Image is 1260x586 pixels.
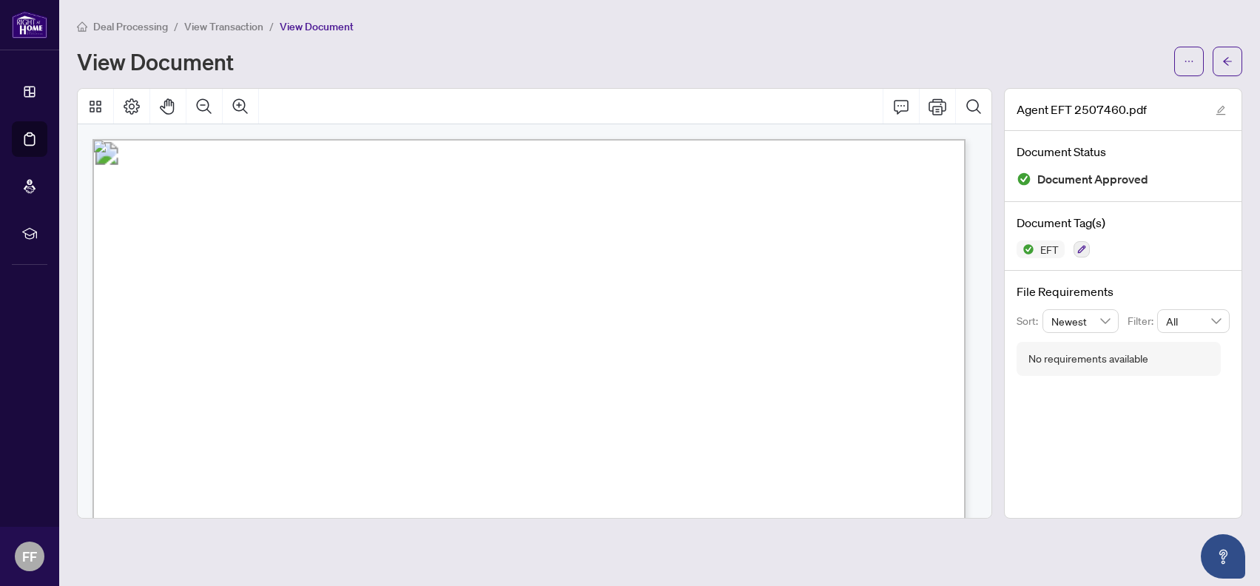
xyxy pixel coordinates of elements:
[1028,351,1148,367] div: No requirements available
[1017,143,1230,161] h4: Document Status
[1017,172,1031,186] img: Document Status
[1051,310,1111,332] span: Newest
[1017,214,1230,232] h4: Document Tag(s)
[269,18,274,35] li: /
[12,11,47,38] img: logo
[1034,244,1065,255] span: EFT
[77,21,87,32] span: home
[174,18,178,35] li: /
[1216,105,1226,115] span: edit
[1128,313,1157,329] p: Filter:
[1201,534,1245,579] button: Open asap
[1017,240,1034,258] img: Status Icon
[77,50,234,73] h1: View Document
[1017,101,1147,118] span: Agent EFT 2507460.pdf
[1184,56,1194,67] span: ellipsis
[1017,313,1042,329] p: Sort:
[280,20,354,33] span: View Document
[93,20,168,33] span: Deal Processing
[1222,56,1233,67] span: arrow-left
[184,20,263,33] span: View Transaction
[1166,310,1221,332] span: All
[1037,169,1148,189] span: Document Approved
[1017,283,1230,300] h4: File Requirements
[22,546,37,567] span: FF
